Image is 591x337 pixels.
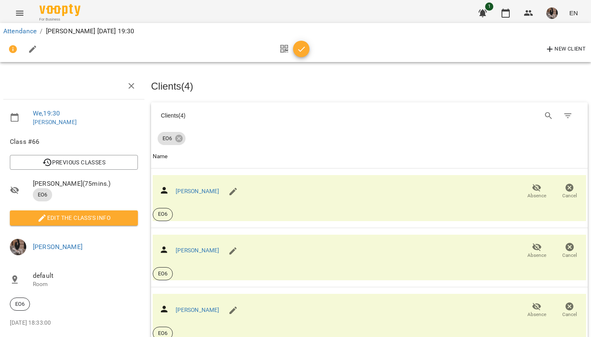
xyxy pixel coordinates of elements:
[33,109,60,117] a: We , 19:30
[33,243,82,251] a: [PERSON_NAME]
[10,3,30,23] button: Menu
[40,26,42,36] li: /
[33,280,138,289] p: Room
[16,157,131,167] span: Previous Classes
[158,135,177,142] span: ЕО6
[33,179,138,189] span: [PERSON_NAME] ( 75 mins. )
[485,2,493,11] span: 1
[553,239,586,262] button: Cancel
[527,192,546,199] span: Absence
[153,152,168,162] div: Sort
[46,26,135,36] p: [PERSON_NAME] [DATE] 19:30
[527,252,546,259] span: Absence
[39,4,80,16] img: Voopty Logo
[153,210,172,218] span: ЕО6
[176,188,220,194] a: [PERSON_NAME]
[566,5,581,21] button: EN
[151,102,588,129] div: Table Toolbar
[153,330,172,337] span: ЕО6
[546,7,558,19] img: 7eeb5c2dceb0f540ed985a8fa2922f17.jpg
[562,192,577,199] span: Cancel
[176,307,220,313] a: [PERSON_NAME]
[562,252,577,259] span: Cancel
[33,271,138,281] span: default
[520,239,553,262] button: Absence
[553,180,586,203] button: Cancel
[10,319,138,327] p: [DATE] 18:33:00
[558,106,578,126] button: Filter
[3,26,588,36] nav: breadcrumb
[545,44,586,54] span: New Client
[16,213,131,223] span: Edit the class's Info
[151,81,588,92] h3: Clients ( 4 )
[520,299,553,322] button: Absence
[569,9,578,17] span: EN
[543,43,588,56] button: New Client
[3,27,37,35] a: Attendance
[10,155,138,170] button: Previous Classes
[153,152,168,162] div: Name
[10,137,138,147] span: Class #66
[10,298,30,311] div: ЕО6
[562,311,577,318] span: Cancel
[33,191,52,199] span: ЕО6
[10,300,30,308] span: ЕО6
[33,119,77,125] a: [PERSON_NAME]
[527,311,546,318] span: Absence
[161,111,362,120] div: Clients ( 4 )
[10,239,26,255] img: 7eeb5c2dceb0f540ed985a8fa2922f17.jpg
[153,152,586,162] span: Name
[553,299,586,322] button: Cancel
[158,132,186,145] div: ЕО6
[539,106,559,126] button: Search
[520,180,553,203] button: Absence
[39,17,80,22] span: For Business
[153,270,172,277] span: ЕО6
[10,210,138,225] button: Edit the class's Info
[176,247,220,254] a: [PERSON_NAME]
